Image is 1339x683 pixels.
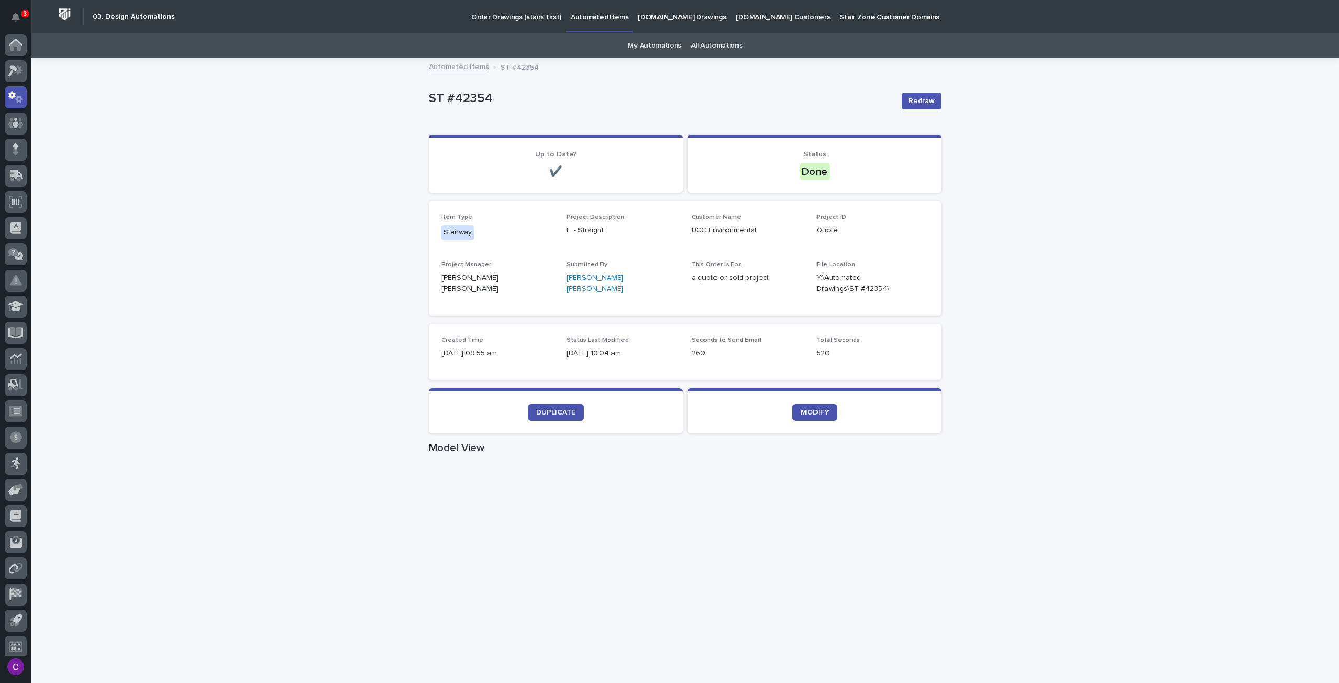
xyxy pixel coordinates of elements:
span: Created Time [441,337,483,343]
p: IL - Straight [566,225,679,236]
span: Redraw [909,96,935,106]
span: Total Seconds [816,337,860,343]
a: [PERSON_NAME] [PERSON_NAME] [566,273,679,295]
a: My Automations [628,33,682,58]
p: ST #42354 [429,91,893,106]
span: Project Description [566,214,625,220]
a: Automated Items [429,60,489,72]
h1: Model View [429,442,941,454]
p: ST #42354 [501,61,539,72]
span: Project ID [816,214,846,220]
p: a quote or sold project [691,273,804,284]
span: Status [803,151,826,158]
h2: 03. Design Automations [93,13,175,21]
button: users-avatar [5,656,27,678]
p: [DATE] 10:04 am [566,348,679,359]
span: File Location [816,262,855,268]
p: [DATE] 09:55 am [441,348,554,359]
span: Project Manager [441,262,491,268]
div: Done [800,163,830,180]
a: All Automations [691,33,742,58]
span: Status Last Modified [566,337,629,343]
p: Quote [816,225,929,236]
div: Notifications3 [13,13,27,29]
span: Submitted By [566,262,607,268]
p: 260 [691,348,804,359]
p: ✔️ [441,165,670,178]
button: Notifications [5,6,27,28]
p: [PERSON_NAME] [PERSON_NAME] [441,273,554,295]
span: MODIFY [801,409,829,416]
p: UCC Environmental [691,225,804,236]
img: Workspace Logo [55,5,74,24]
span: Seconds to Send Email [691,337,761,343]
div: Stairway [441,225,474,240]
: Y:\Automated Drawings\ST #42354\ [816,273,904,295]
span: Customer Name [691,214,741,220]
p: 3 [23,10,27,17]
button: Redraw [902,93,941,109]
p: 520 [816,348,929,359]
span: This Order is For... [691,262,745,268]
a: MODIFY [792,404,837,421]
a: DUPLICATE [528,404,584,421]
span: DUPLICATE [536,409,575,416]
span: Up to Date? [535,151,577,158]
span: Item Type [441,214,472,220]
